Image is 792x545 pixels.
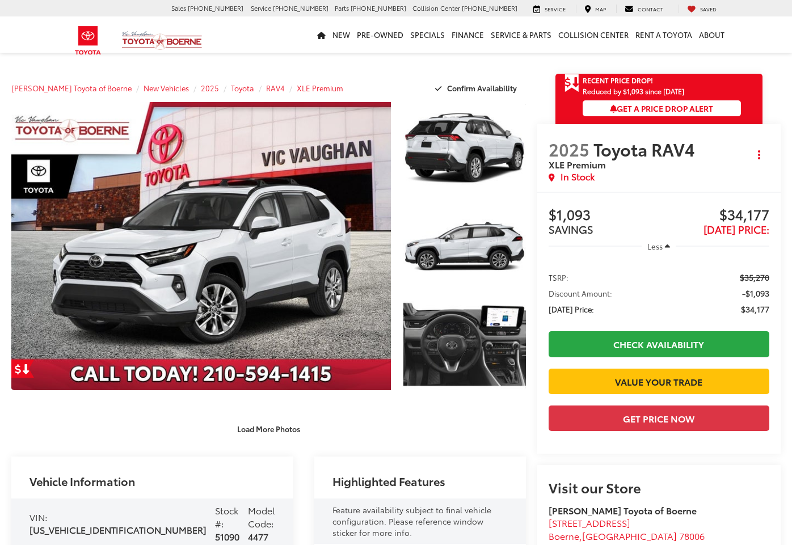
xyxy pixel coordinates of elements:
span: [DATE] Price: [549,303,594,315]
span: -$1,093 [742,288,769,299]
span: Service [251,3,271,12]
span: Less [647,241,663,251]
img: 2025 Toyota RAV4 XLE Premium [402,199,526,293]
span: Get a Price Drop Alert [610,103,713,114]
a: Home [314,16,329,53]
span: Stock #: [215,504,238,530]
span: 51090 [215,530,239,543]
a: Service [525,5,574,14]
span: $34,177 [741,303,769,315]
span: 2025 [549,137,589,161]
a: 2025 [201,83,219,93]
span: [PHONE_NUMBER] [188,3,243,12]
span: Saved [700,5,717,12]
a: Value Your Trade [549,369,769,394]
span: Model Code: [248,504,275,530]
img: 2025 Toyota RAV4 XLE Premium [402,297,526,391]
a: New Vehicles [144,83,189,93]
span: Discount Amount: [549,288,612,299]
img: 2025 Toyota RAV4 XLE Premium [7,101,394,391]
span: [PHONE_NUMBER] [462,3,517,12]
a: About [696,16,728,53]
span: [STREET_ADDRESS] [549,516,630,529]
a: Rent a Toyota [632,16,696,53]
span: Collision Center [412,3,460,12]
strong: [PERSON_NAME] Toyota of Boerne [549,504,697,517]
a: Pre-Owned [353,16,407,53]
span: Boerne [549,529,579,542]
span: VIN: [30,510,48,523]
a: [STREET_ADDRESS] Boerne,[GEOGRAPHIC_DATA] 78006 [549,516,705,542]
span: [GEOGRAPHIC_DATA] [582,529,677,542]
h2: Highlighted Features [332,475,445,487]
a: New [329,16,353,53]
span: $1,093 [549,207,659,224]
span: Toyota RAV4 [593,137,699,161]
button: Less [642,236,676,256]
a: Contact [616,5,672,14]
span: [DATE] Price: [703,222,769,236]
a: Expand Photo 1 [403,102,526,194]
span: In Stock [561,170,595,183]
a: Check Availability [549,331,769,357]
span: Recent Price Drop! [583,75,653,85]
span: $35,270 [740,272,769,283]
span: 4477 [248,530,268,543]
a: Get Price Drop Alert [11,360,34,378]
span: SAVINGS [549,222,593,236]
h2: Visit our Store [549,480,769,495]
span: Get Price Drop Alert [564,74,579,93]
span: TSRP: [549,272,568,283]
span: Map [595,5,606,12]
span: Feature availability subject to final vehicle configuration. Please reference window sticker for ... [332,504,491,538]
span: Sales [171,3,186,12]
a: [PERSON_NAME] Toyota of Boerne [11,83,132,93]
a: Map [576,5,614,14]
span: [PHONE_NUMBER] [273,3,328,12]
img: 2025 Toyota RAV4 XLE Premium [402,101,526,195]
button: Load More Photos [229,419,308,439]
h2: Vehicle Information [30,475,135,487]
a: Service & Parts: Opens in a new tab [487,16,555,53]
a: Collision Center [555,16,632,53]
a: Finance [448,16,487,53]
span: dropdown dots [758,150,760,159]
span: Reduced by $1,093 since [DATE] [583,87,741,95]
button: Get Price Now [549,405,769,431]
a: My Saved Vehicles [679,5,725,14]
span: XLE Premium [549,158,606,171]
a: Expand Photo 0 [11,102,391,390]
button: Actions [749,145,769,164]
span: Parts [335,3,349,12]
span: $34,177 [659,207,769,224]
button: Confirm Availability [429,78,526,98]
a: RAV4 [266,83,285,93]
span: [PHONE_NUMBER] [351,3,406,12]
span: Confirm Availability [447,83,517,93]
a: XLE Premium [297,83,343,93]
span: 78006 [679,529,705,542]
span: Contact [638,5,663,12]
img: Toyota [67,22,109,59]
span: [US_VEHICLE_IDENTIFICATION_NUMBER] [30,523,207,536]
a: Toyota [231,83,254,93]
a: Expand Photo 3 [403,298,526,390]
span: , [549,529,705,542]
a: Specials [407,16,448,53]
img: Vic Vaughan Toyota of Boerne [121,31,203,50]
a: Expand Photo 2 [403,200,526,292]
a: Get Price Drop Alert Recent Price Drop! [555,74,762,87]
span: Service [545,5,566,12]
